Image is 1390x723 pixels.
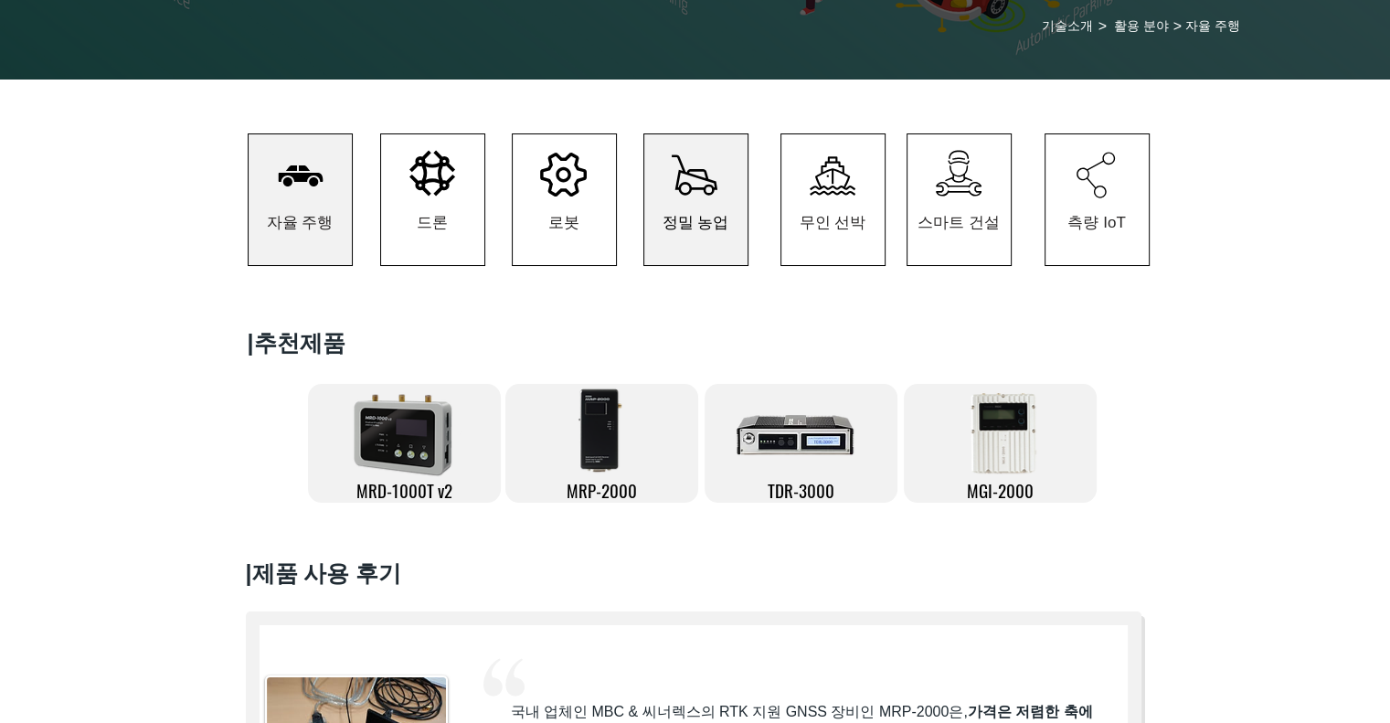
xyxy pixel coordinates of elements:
a: 스마트 건설 [907,133,1012,266]
span: MGI-2000 [967,477,1034,503]
a: 무인 선박 [780,133,886,266]
img: TDR-3000-removebg-preview.png [734,384,868,475]
span: 측량 IoT [1067,212,1125,233]
span: 스마트 건설 [918,212,1000,233]
a: MRP-2000 [505,384,698,503]
span: 무인 선박 [800,212,866,233]
a: 활용 분야 [1103,16,1181,36]
span: TDR-3000 [768,477,834,503]
span: ​|제품 사용 후기 [246,560,402,586]
img: MGI2000_front-removebg-preview.png [961,389,1045,481]
span: 활용 분야 [1114,18,1169,35]
iframe: Wix Chat [1180,644,1390,723]
span: MRD-1000T v2 [356,477,452,503]
a: 측량 IoT [1045,133,1150,266]
a: 드론 [380,133,485,266]
a: 자율 주행 [248,133,353,266]
a: TDR-3000 [705,384,897,503]
img: MRP-2000-removebg-preview.png [575,384,631,475]
a: 정밀 농업 [643,133,748,266]
span: 자율 주행 [267,212,334,233]
a: 자율 주행 [1174,16,1252,36]
span: 정밀 농업 [663,212,729,233]
img: 제목 없음-3.png [342,383,465,484]
a: 로봇 [512,133,617,266]
span: 자율 주행 [1185,18,1240,35]
span: 드론 [417,212,448,233]
span: 로봇 [548,212,579,233]
span: MRP-2000 [567,477,637,503]
span: ​|추천제품 [248,330,345,356]
a: 기술소개 [1033,16,1102,36]
a: MRD-1000T v2 [308,384,501,503]
a: MGI-2000 [904,384,1097,503]
span: 기술소개 [1042,18,1093,35]
span: > [1173,18,1182,34]
span: > [1098,18,1107,34]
